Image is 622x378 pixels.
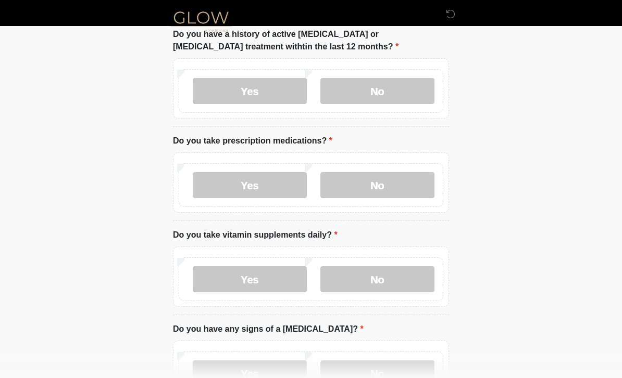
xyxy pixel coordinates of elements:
label: No [320,267,434,293]
label: Do you take vitamin supplements daily? [173,229,338,242]
label: No [320,79,434,105]
label: No [320,173,434,199]
img: Glow Medical Spa Logo [163,8,240,34]
label: Yes [193,79,307,105]
label: Yes [193,173,307,199]
label: Do you have any signs of a [MEDICAL_DATA]? [173,323,364,336]
label: Do you take prescription medications? [173,135,332,148]
label: Yes [193,267,307,293]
